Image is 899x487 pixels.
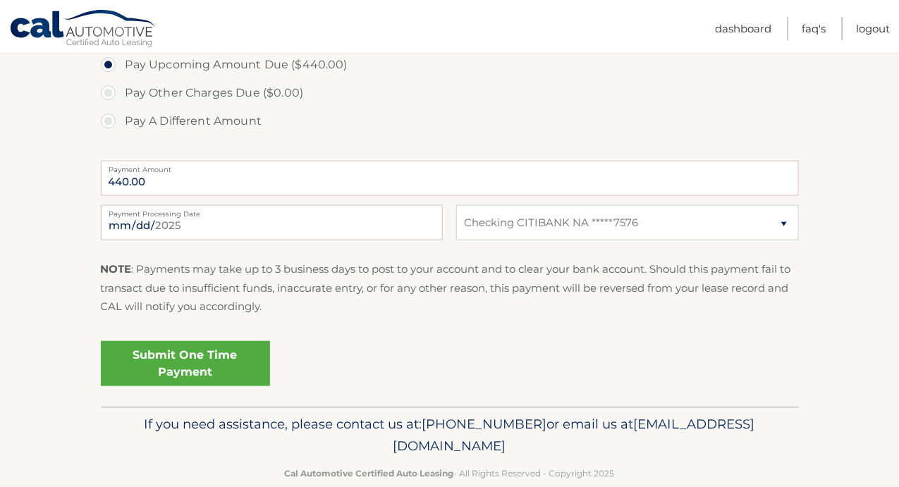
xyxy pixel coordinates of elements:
label: Payment Amount [101,161,799,172]
a: Submit One Time Payment [101,341,270,386]
a: Dashboard [715,17,771,40]
a: Logout [856,17,890,40]
label: Pay A Different Amount [101,107,799,135]
label: Pay Upcoming Amount Due ($440.00) [101,51,799,79]
label: Payment Processing Date [101,205,443,216]
input: Payment Date [101,205,443,240]
strong: Cal Automotive Certified Auto Leasing [285,468,454,479]
strong: NOTE [101,262,132,276]
a: FAQ's [802,17,826,40]
span: [PHONE_NUMBER] [422,416,547,432]
p: - All Rights Reserved - Copyright 2025 [110,466,790,481]
a: Cal Automotive [9,9,157,50]
input: Payment Amount [101,161,799,196]
label: Pay Other Charges Due ($0.00) [101,79,799,107]
p: : Payments may take up to 3 business days to post to your account and to clear your bank account.... [101,260,799,316]
p: If you need assistance, please contact us at: or email us at [110,413,790,458]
